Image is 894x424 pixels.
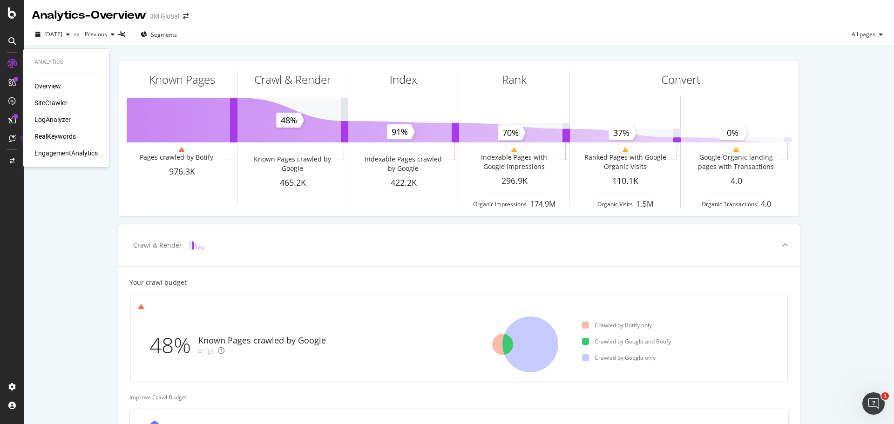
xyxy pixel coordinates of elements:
div: arrow-right-arrow-left [183,13,189,20]
span: 2025 Sep. 21st [44,30,62,38]
a: LogAnalyzer [34,115,71,124]
div: Improve Crawl Budget [129,393,789,401]
img: Equal [198,350,202,353]
div: Index [390,72,417,87]
div: Analytics - Overview [32,7,146,23]
div: Pages crawled by Botify [140,153,213,162]
div: 465.2K [237,177,348,189]
div: Indexable Pages with Google Impressions [472,153,555,171]
iframe: Intercom live chat [862,392,885,415]
div: Known Pages [149,72,215,87]
div: 976.3K [127,166,237,178]
div: Rank [502,72,527,87]
a: EngagementAnalytics [34,148,98,158]
button: [DATE] [32,27,74,42]
span: All pages [848,30,875,38]
div: 3M Global [150,12,179,21]
a: SiteCrawler [34,98,68,108]
div: Crawl & Render [133,241,182,250]
a: Overview [34,81,61,91]
button: Previous [81,27,118,42]
div: Organic Impressions [473,200,527,208]
div: Known Pages crawled by Google [198,335,326,347]
div: Crawled by Google and Botify [582,337,671,345]
div: Crawled by Botify only [582,321,652,329]
div: 296.9K [459,175,569,187]
div: Indexable Pages crawled by Google [361,155,445,173]
span: 1 [881,392,889,400]
div: Crawled by Google only [582,354,656,362]
button: Segments [137,27,181,42]
div: 174.9M [530,199,555,209]
div: 422.2K [348,177,459,189]
div: Tooltip anchor [20,134,28,142]
div: Crawl & Render [254,72,331,87]
div: 1pt [204,347,214,356]
img: block-icon [190,241,204,249]
a: RealKeywords [34,132,76,141]
div: Your crawl budget [129,278,187,287]
span: vs [74,30,81,38]
span: Segments [151,31,177,39]
div: Analytics [34,58,98,66]
button: All pages [848,27,887,42]
div: 48% [149,330,198,361]
div: Known Pages crawled by Google [251,155,334,173]
span: Previous [81,30,107,38]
